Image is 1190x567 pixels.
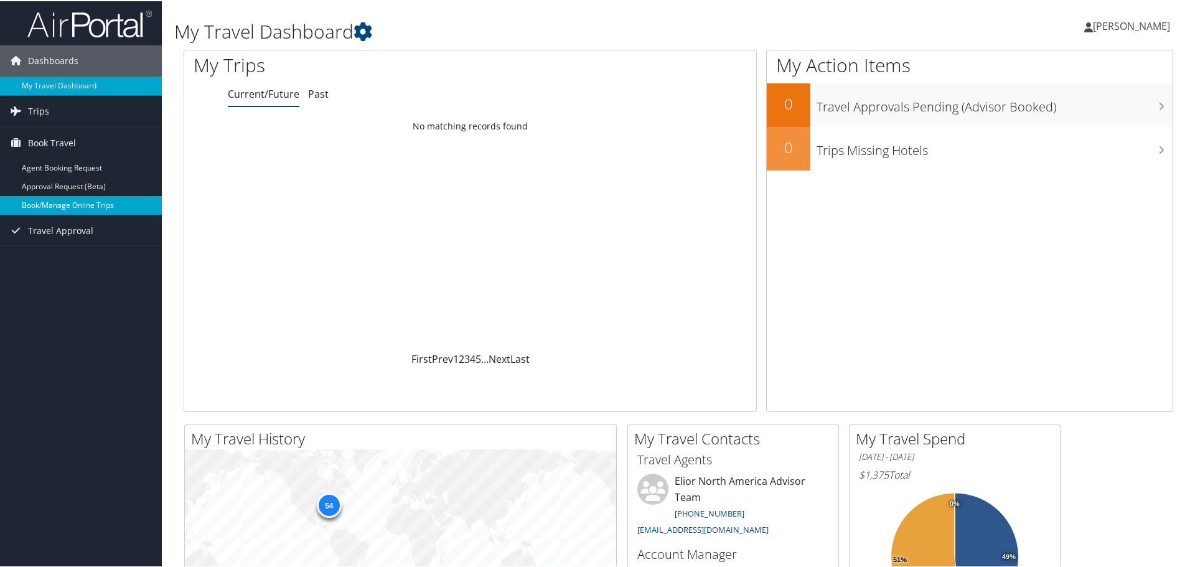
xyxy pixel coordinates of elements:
a: Next [489,351,510,365]
span: Trips [28,95,49,126]
img: airportal-logo.png [27,8,152,37]
h3: Trips Missing Hotels [817,134,1173,158]
h2: My Travel Spend [856,427,1060,448]
tspan: 51% [893,555,907,563]
a: Past [308,86,329,100]
h2: 0 [767,92,810,113]
span: Book Travel [28,126,76,157]
h6: Total [859,467,1051,480]
a: [PERSON_NAME] [1084,6,1183,44]
a: 0Trips Missing Hotels [767,126,1173,169]
a: 2 [459,351,464,365]
h2: My Travel History [191,427,616,448]
h1: My Trips [194,51,508,77]
h1: My Travel Dashboard [174,17,846,44]
h3: Travel Agents [637,450,829,467]
li: Elior North America Advisor Team [631,472,835,539]
h3: Account Manager [637,545,829,562]
a: Prev [432,351,453,365]
a: Current/Future [228,86,299,100]
a: 5 [476,351,481,365]
a: Last [510,351,530,365]
h6: [DATE] - [DATE] [859,450,1051,462]
a: First [411,351,432,365]
td: No matching records found [184,114,756,136]
a: 4 [470,351,476,365]
div: 54 [316,492,341,517]
tspan: 0% [950,499,960,507]
h3: Travel Approvals Pending (Advisor Booked) [817,91,1173,115]
a: [PHONE_NUMBER] [675,507,744,518]
a: 0Travel Approvals Pending (Advisor Booked) [767,82,1173,126]
h2: 0 [767,136,810,157]
span: $1,375 [859,467,889,480]
tspan: 49% [1002,552,1016,560]
a: 3 [464,351,470,365]
span: Travel Approval [28,214,93,245]
a: [EMAIL_ADDRESS][DOMAIN_NAME] [637,523,769,534]
h2: My Travel Contacts [634,427,838,448]
a: 1 [453,351,459,365]
span: … [481,351,489,365]
span: [PERSON_NAME] [1093,18,1170,32]
h1: My Action Items [767,51,1173,77]
span: Dashboards [28,44,78,75]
